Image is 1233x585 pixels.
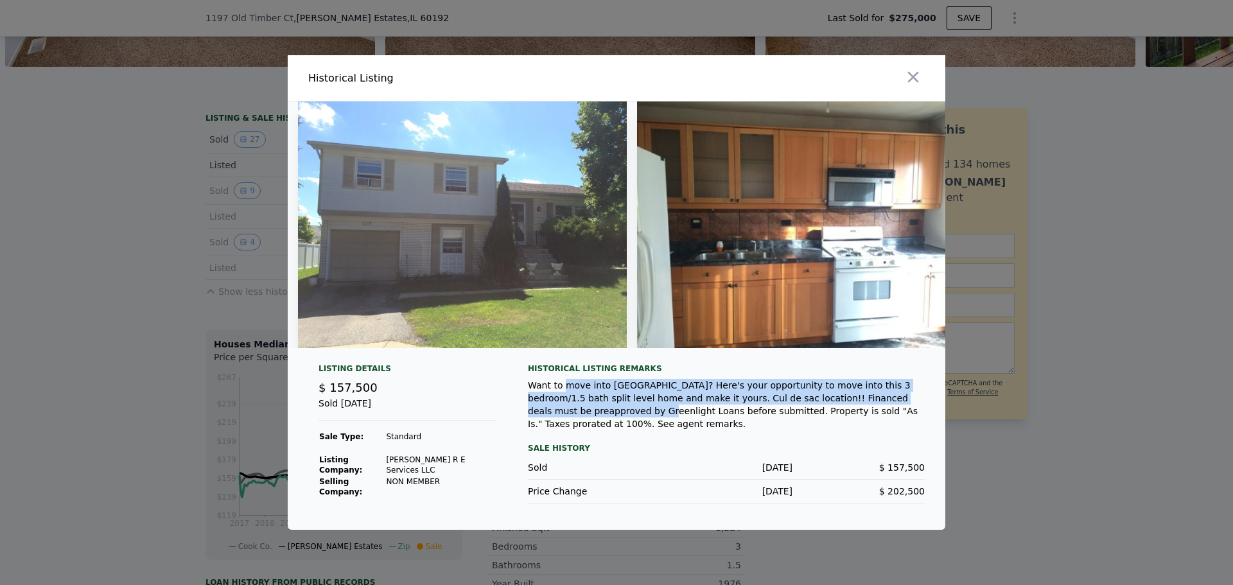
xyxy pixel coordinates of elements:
div: [DATE] [660,485,792,498]
span: $ 157,500 [319,381,378,394]
div: Sold [528,461,660,474]
strong: Listing Company: [319,455,362,475]
div: Historical Listing [308,71,611,86]
img: Property Img [637,101,966,348]
td: [PERSON_NAME] R E Services LLC [385,454,497,476]
div: Listing Details [319,363,497,379]
img: Property Img [298,101,627,348]
div: Price Change [528,485,660,498]
div: Sale History [528,441,925,456]
div: Want to move into [GEOGRAPHIC_DATA]? Here's your opportunity to move into this 3 bedroom/1.5 bath... [528,379,925,430]
div: Sold [DATE] [319,397,497,421]
strong: Selling Company: [319,477,362,496]
strong: Sale Type: [319,432,363,441]
td: NON MEMBER [385,476,497,498]
div: [DATE] [660,461,792,474]
span: $ 157,500 [879,462,925,473]
td: Standard [385,431,497,442]
div: Historical Listing remarks [528,363,925,374]
span: $ 202,500 [879,486,925,496]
